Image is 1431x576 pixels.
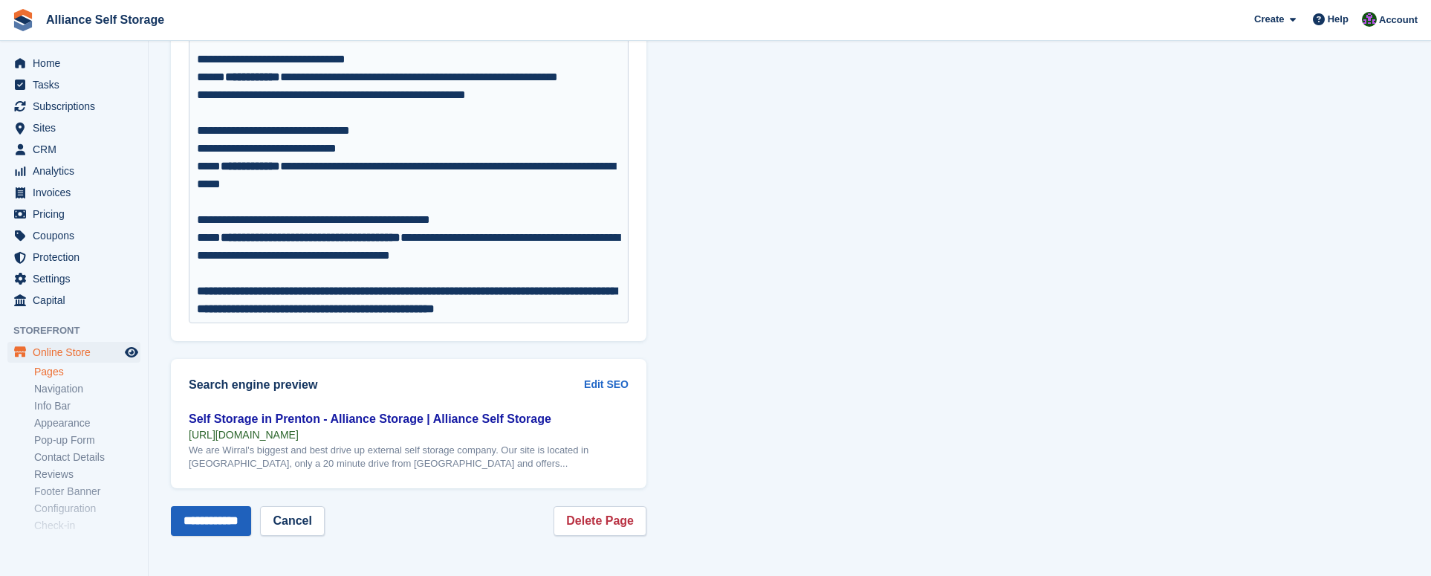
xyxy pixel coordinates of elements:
span: Analytics [33,161,122,181]
a: menu [7,268,140,289]
a: menu [7,53,140,74]
span: Sites [33,117,122,138]
a: Check-in [34,519,140,533]
a: menu [7,225,140,246]
span: Storefront [13,323,148,338]
span: Settings [33,268,122,289]
span: Create [1254,12,1284,27]
div: Self Storage in Prenton - Alliance Storage | Alliance Self Storage [189,410,629,428]
a: Configuration [34,502,140,516]
span: Protection [33,247,122,268]
span: Pricing [33,204,122,224]
span: Tasks [33,74,122,95]
span: CRM [33,139,122,160]
a: menu [7,96,140,117]
h2: Search engine preview [189,378,584,392]
a: Footer Banner [34,485,140,499]
a: menu [7,247,140,268]
div: We are Wirral's biggest and best drive up external self storage company. Our site is located in [... [189,444,629,470]
img: Romilly Norton [1362,12,1377,27]
a: menu [7,182,140,203]
div: [URL][DOMAIN_NAME] [189,428,629,441]
a: menu [7,204,140,224]
a: Edit SEO [584,377,629,392]
span: Invoices [33,182,122,203]
span: Coupons [33,225,122,246]
span: Help [1328,12,1349,27]
img: stora-icon-8386f47178a22dfd0bd8f6a31ec36ba5ce8667c1dd55bd0f319d3a0aa187defe.svg [12,9,34,31]
a: Cancel [260,506,324,536]
a: menu [7,74,140,95]
a: Contact Details [34,450,140,465]
span: Capital [33,290,122,311]
a: Pages [34,365,140,379]
span: Subscriptions [33,96,122,117]
a: Appearance [34,416,140,430]
a: Pop-up Form [34,433,140,447]
a: Preview store [123,343,140,361]
a: menu [7,290,140,311]
a: Delete Page [554,506,646,536]
a: Reviews [34,467,140,482]
a: menu [7,117,140,138]
span: Account [1379,13,1418,27]
a: Info Bar [34,399,140,413]
a: Alliance Self Storage [40,7,170,32]
a: menu [7,161,140,181]
a: menu [7,139,140,160]
span: Online Store [33,342,122,363]
a: menu [7,342,140,363]
span: Home [33,53,122,74]
a: Navigation [34,382,140,396]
